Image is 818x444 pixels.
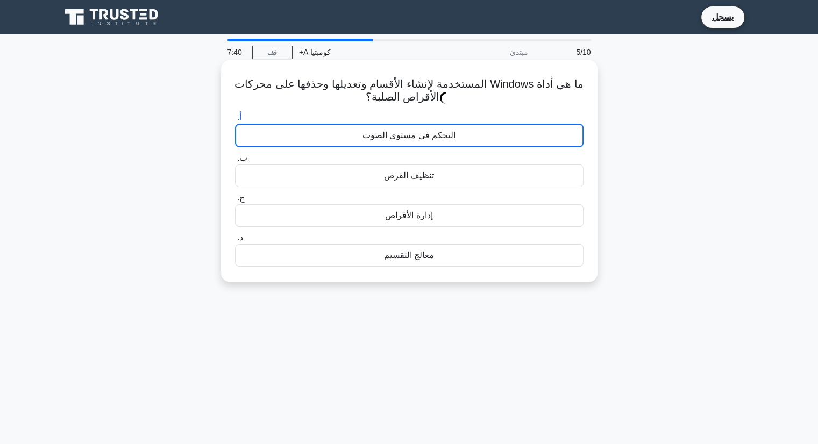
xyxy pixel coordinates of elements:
a: يسجل [706,10,740,24]
font: يسجل [712,12,734,22]
font: تنظيف القرص [384,171,434,180]
div: 5/10 [535,41,598,63]
font: ج. [237,193,245,202]
font: مبتدئ [510,48,528,56]
font: د. [237,233,243,242]
font: أ. [237,112,241,121]
font: إدارة الأقراص [385,211,432,220]
font: التحكم في مستوى الصوت [362,131,456,140]
font: ب. [237,153,247,162]
font: 7:40 [227,48,242,56]
font: قف [267,49,277,56]
a: قف [252,46,293,59]
font: معالج التقسيم [384,250,434,260]
font: ما هي أداة Windows المستخدمة لإنشاء الأقسام وتعديلها وحذفها على محركات الأقراص الصلبة؟ [234,78,584,103]
font: كومبتيا A+ [299,48,331,56]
